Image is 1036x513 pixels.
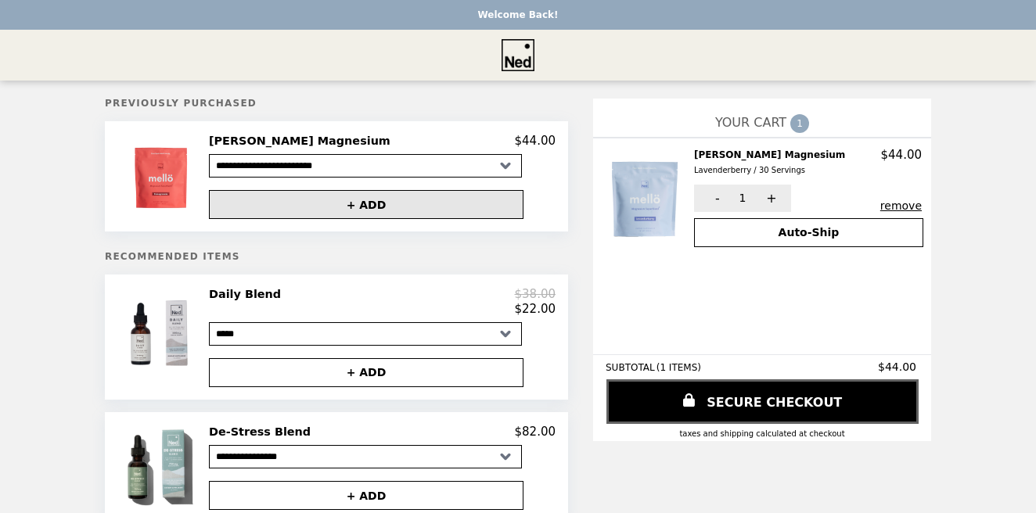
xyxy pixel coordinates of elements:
button: + [748,185,791,212]
select: Select a product variant [209,445,522,468]
p: Welcome Back! [477,9,558,20]
img: Daily Blend [116,287,207,380]
span: $44.00 [878,361,919,373]
p: $22.00 [515,302,556,316]
h5: Recommended Items [105,251,568,262]
span: YOUR CART [715,115,786,130]
button: + ADD [209,190,523,219]
h5: Previously Purchased [105,98,568,109]
span: 1 [739,192,746,204]
h2: De-Stress Blend [209,425,317,439]
h2: [PERSON_NAME] Magnesium [209,134,397,148]
p: $38.00 [515,287,556,301]
div: Taxes and Shipping calculated at checkout [606,429,919,438]
h2: [PERSON_NAME] Magnesium [694,148,851,178]
img: mellö Magnesium [121,134,202,219]
button: + ADD [209,481,523,510]
span: ( 1 ITEMS ) [656,362,701,373]
span: SUBTOTAL [606,362,656,373]
p: $44.00 [881,148,923,162]
button: - [694,185,737,212]
button: Auto-Ship [694,218,923,247]
select: Select a product variant [209,154,522,178]
img: De-Stress Blend [119,425,203,510]
img: Brand Logo [502,39,534,71]
span: 1 [790,114,809,133]
a: SECURE CHECKOUT [606,379,919,424]
h2: Daily Blend [209,287,287,301]
select: Select a product variant [209,322,522,346]
button: remove [880,199,922,212]
button: + ADD [209,358,523,387]
p: $82.00 [515,425,556,439]
img: mellö Magnesium [601,148,692,246]
div: Lavenderberry / 30 Servings [694,163,845,178]
p: $44.00 [515,134,556,148]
